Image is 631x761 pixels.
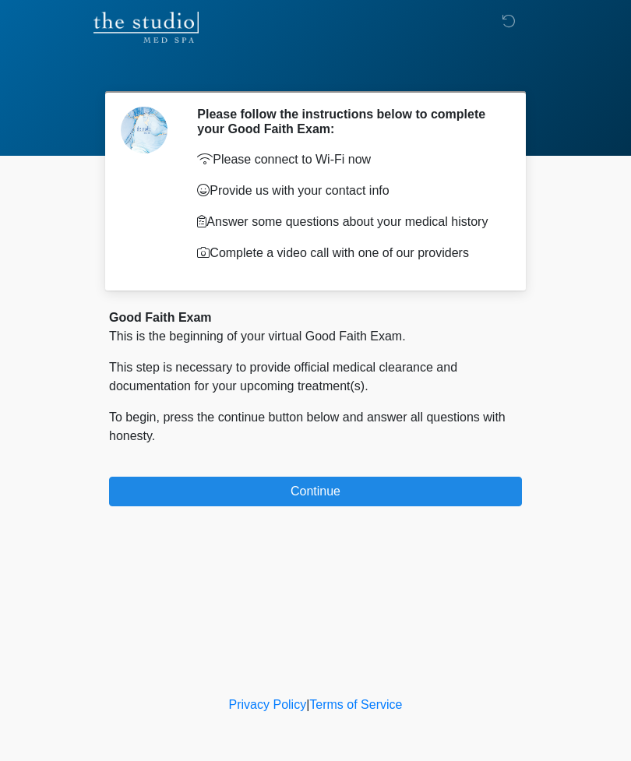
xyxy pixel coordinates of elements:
[121,107,167,153] img: Agent Avatar
[197,213,499,231] p: Answer some questions about your medical history
[109,408,522,446] p: To begin, press the continue button below and answer all questions with honesty.
[309,698,402,711] a: Terms of Service
[109,477,522,506] button: Continue
[93,12,199,43] img: The Studio Med Spa Logo
[97,56,534,85] h1: ‎ ‎
[306,698,309,711] a: |
[197,181,499,200] p: Provide us with your contact info
[109,358,522,396] p: This step is necessary to provide official medical clearance and documentation for your upcoming ...
[229,698,307,711] a: Privacy Policy
[197,244,499,262] p: Complete a video call with one of our providers
[109,327,522,346] p: This is the beginning of your virtual Good Faith Exam.
[109,308,522,327] div: Good Faith Exam
[197,150,499,169] p: Please connect to Wi-Fi now
[197,107,499,136] h2: Please follow the instructions below to complete your Good Faith Exam:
